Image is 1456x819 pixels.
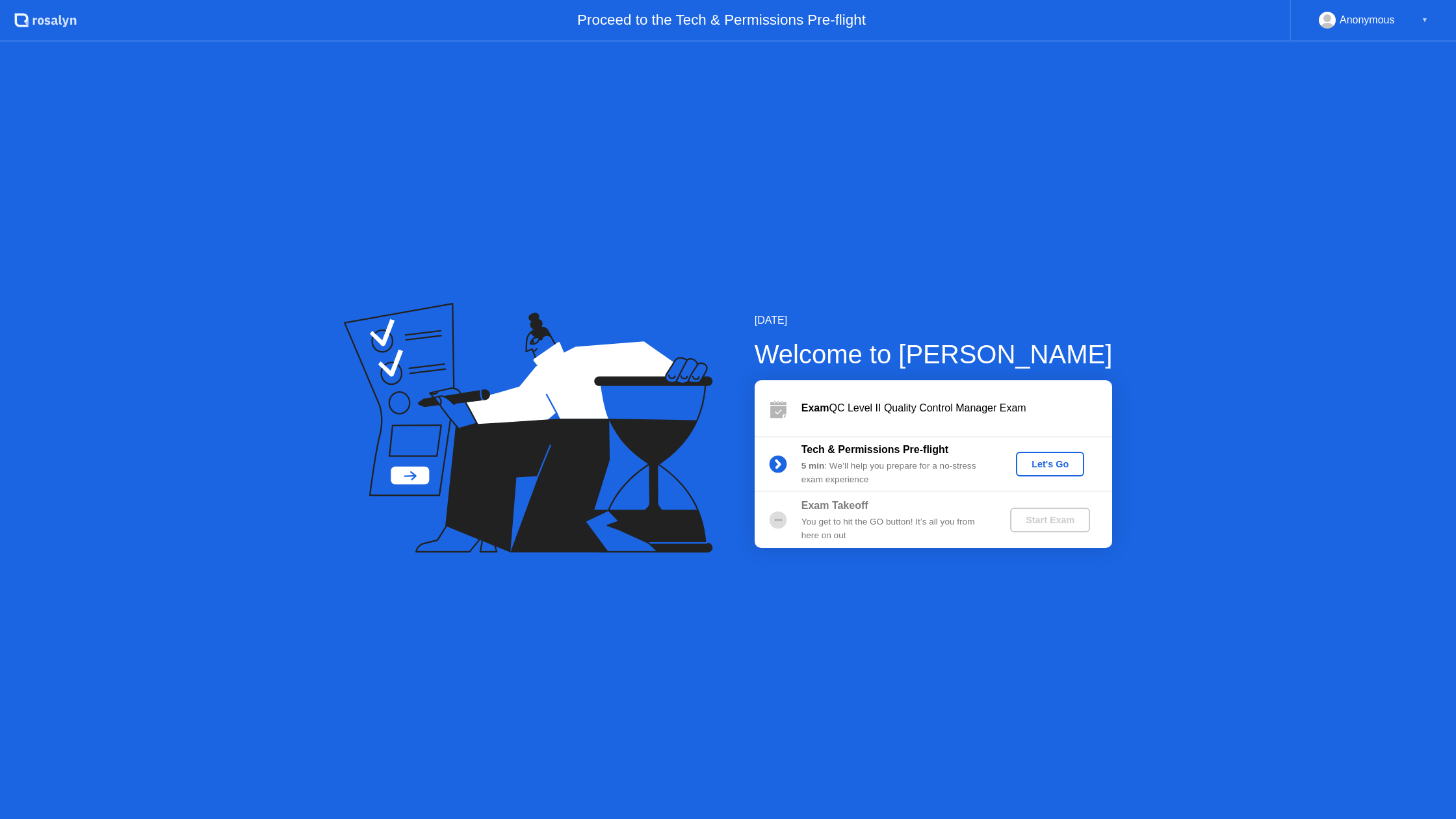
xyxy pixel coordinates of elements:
[801,515,989,542] div: You get to hit the GO button! It’s all you from here on out
[801,460,989,486] div: : We’ll help you prepare for a no-stress exam experience
[801,400,1112,416] div: QC Level II Quality Control Manager Exam
[801,402,829,413] b: Exam
[1422,12,1428,29] div: ▼
[1021,459,1079,469] div: Let's Go
[801,444,948,455] b: Tech & Permissions Pre-flight
[755,313,1113,328] div: [DATE]
[801,500,868,511] b: Exam Takeoff
[1016,452,1084,476] button: Let's Go
[1010,508,1090,532] button: Start Exam
[801,461,825,471] b: 5 min
[1015,515,1085,525] div: Start Exam
[1340,12,1395,29] div: Anonymous
[755,335,1113,374] div: Welcome to [PERSON_NAME]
